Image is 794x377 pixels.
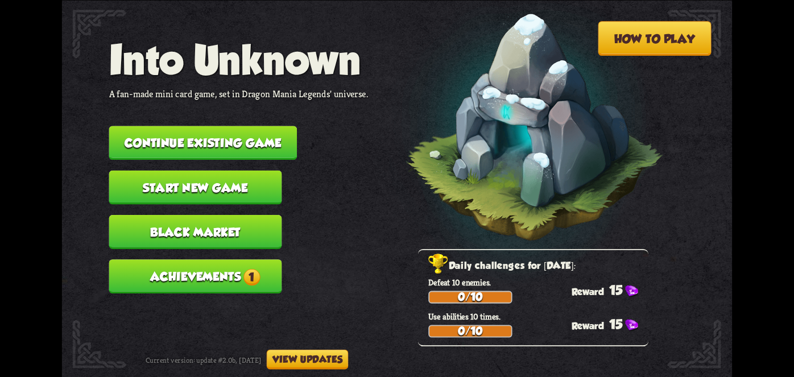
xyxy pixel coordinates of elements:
button: Continue existing game [109,126,297,160]
span: 1 [243,268,260,285]
button: View updates [267,349,349,369]
div: 0/10 [429,326,511,336]
button: Start new game [109,170,282,204]
p: Defeat 10 enemies. [428,277,648,288]
img: Golden_Trophy_Icon.png [428,254,449,275]
button: Achievements1 [109,259,282,293]
button: How to play [598,21,711,56]
div: 15 [572,283,648,298]
p: A fan-made mini card game, set in Dragon Mania Legends' universe. [109,88,369,100]
div: 15 [572,317,648,332]
p: Use abilities 10 times. [428,311,648,322]
h2: Daily challenges for [DATE]: [428,258,648,274]
div: 0/10 [429,292,511,302]
h1: Into Unknown [109,36,369,82]
div: Current version: update #2.0b, [DATE] [146,349,348,369]
button: Black Market [109,215,282,249]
